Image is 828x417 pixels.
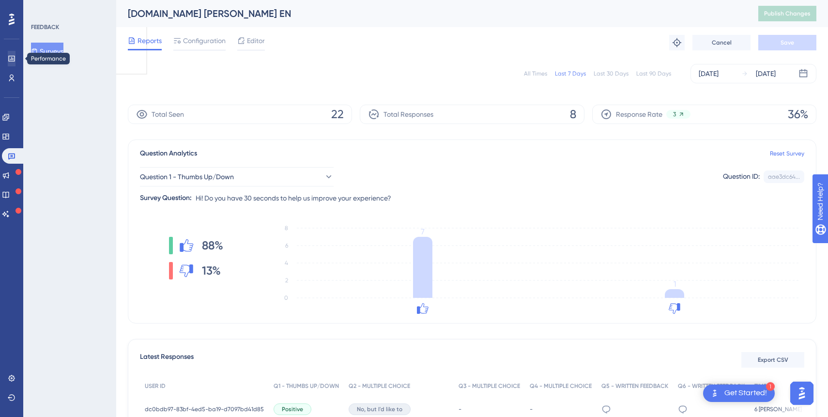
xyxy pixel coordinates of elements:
span: TIME [754,382,767,390]
span: 8 [570,107,576,122]
div: [DATE] [756,68,776,79]
div: Survey Question: [140,192,192,204]
span: Export CSV [758,356,788,364]
span: Hi! Do you have 30 seconds to help us improve your experience? [196,192,391,204]
div: Last 90 Days [636,70,671,77]
span: 36% [788,107,808,122]
span: USER ID [145,382,166,390]
span: Total Responses [383,108,433,120]
span: Question Analytics [140,148,197,159]
span: dc0bdb97-83bf-4ed5-ba19-d7097bd41d85 [145,405,264,413]
tspan: 8 [285,225,288,232]
span: Response Rate [616,108,662,120]
tspan: 2 [285,277,288,284]
span: Total Seen [152,108,184,120]
span: Latest Responses [140,351,194,369]
span: - [530,405,533,413]
span: 13% [202,263,221,278]
button: Cancel [692,35,751,50]
span: Q2 - MULTIPLE CHOICE [349,382,410,390]
tspan: 6 [285,242,288,249]
div: Get Started! [724,388,767,399]
span: Need Help? [23,2,61,14]
div: aae3dc64... [768,173,800,181]
span: 3 [673,110,676,118]
button: Question 1 - Thumbs Up/Down [140,167,334,186]
span: Q5 - WRITTEN FEEDBACK [601,382,668,390]
span: Q6 - WRITTEN FEEDBACK [678,382,745,390]
button: Publish Changes [758,6,816,21]
tspan: 7 [421,227,425,236]
div: [DATE] [699,68,719,79]
div: Question ID: [723,170,760,183]
span: Q1 - THUMBS UP/DOWN [274,382,339,390]
iframe: UserGuiding AI Assistant Launcher [787,379,816,408]
div: 1 [766,382,775,391]
span: Q3 - MULTIPLE CHOICE [459,382,520,390]
span: Cancel [712,39,732,46]
span: Question 1 - Thumbs Up/Down [140,171,234,183]
span: Reports [138,35,162,46]
span: Publish Changes [764,10,811,17]
div: Last 30 Days [594,70,629,77]
span: Save [781,39,794,46]
button: Surveys [31,43,63,60]
button: Export CSV [741,352,804,368]
span: 22 [331,107,344,122]
span: Configuration [183,35,226,46]
span: 88% [202,238,223,253]
tspan: 0 [284,294,288,301]
div: [DOMAIN_NAME] [PERSON_NAME] EN [128,7,734,20]
span: - [459,405,461,413]
img: launcher-image-alternative-text [709,387,721,399]
a: Reset Survey [770,150,804,157]
div: All Times [524,70,547,77]
span: No, but I'd like to [357,405,402,413]
span: Q4 - MULTIPLE CHOICE [530,382,592,390]
div: Last 7 Days [555,70,586,77]
span: Editor [247,35,265,46]
button: Save [758,35,816,50]
div: Open Get Started! checklist, remaining modules: 1 [703,385,775,402]
span: Positive [282,405,303,413]
div: FEEDBACK [31,23,59,31]
tspan: 1 [674,279,676,289]
tspan: 4 [285,260,288,266]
